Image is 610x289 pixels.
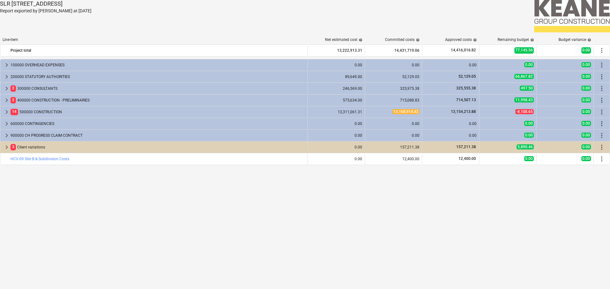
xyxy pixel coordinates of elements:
div: 600000 CONTINGENCIES [10,119,305,129]
div: 715,088.83 [368,98,419,102]
span: 0.00 [581,74,591,79]
span: 0.00 [524,156,534,161]
span: 714,507.13 [456,98,477,102]
span: More actions [598,96,606,104]
span: keyboard_arrow_right [3,85,10,92]
div: 0.00 [425,63,477,67]
div: 500000 CONSTRUCTION [10,107,305,117]
span: 5,890.46 [517,144,534,149]
div: 0.00 [425,133,477,138]
span: help [586,38,591,42]
span: 13,154,213.88 [450,109,477,114]
span: keyboard_arrow_right [3,108,10,116]
span: 0.00 [581,156,591,161]
span: 497.50 [520,86,534,91]
span: 2 [10,85,16,91]
span: 157,211.38 [456,145,477,149]
div: 100000 OVERHEAD EXPENSES [10,60,305,70]
span: keyboard_arrow_right [3,120,10,128]
div: 300000 CONSULTANTS [10,83,305,94]
span: keyboard_arrow_right [3,96,10,104]
div: Budget variance [559,37,591,42]
span: 13,168,914.42 [392,109,419,114]
div: 246,569.00 [310,86,362,91]
a: HCV-09 Site B & Subdivision Costs [10,157,69,161]
div: 14,431,719.06 [368,45,419,56]
span: 0.00 [524,62,534,67]
span: 14 [10,109,18,115]
span: keyboard_arrow_right [3,61,10,69]
span: 0.00 [581,121,591,126]
span: More actions [598,47,606,54]
span: -8,108.65 [515,109,534,114]
div: 89,649.00 [310,75,362,79]
div: 0.00 [425,122,477,126]
div: 0.00 [368,63,419,67]
span: keyboard_arrow_right [3,73,10,81]
span: More actions [598,143,606,151]
span: More actions [598,108,606,116]
span: 325,555.38 [456,86,477,90]
span: More actions [598,85,606,92]
div: Remaining budget [498,37,534,42]
div: Client variations [10,142,305,152]
span: 2 [10,97,16,103]
span: More actions [598,61,606,69]
span: help [472,38,477,42]
span: More actions [598,73,606,81]
span: More actions [598,155,606,163]
div: Committed costs [385,37,420,42]
span: 11,998.43 [514,97,534,102]
span: 52,129.05 [458,74,477,79]
div: 157,211.38 [368,145,419,149]
span: 0.00 [581,97,591,102]
span: 77,145.56 [514,47,534,53]
span: 0.00 [581,133,591,138]
div: Net estimated cost [325,37,363,42]
span: 14,416,016.82 [450,48,477,53]
span: 0.00 [581,47,591,53]
div: 325,975.38 [368,86,419,91]
span: 12,400.00 [458,156,477,161]
div: Project total [10,45,305,56]
div: 12,311,061.31 [310,110,362,114]
span: 0.00 [581,86,591,91]
div: 0.00 [310,122,362,126]
div: 13,222,913.31 [310,45,362,56]
span: help [357,38,363,42]
div: 52,129.05 [368,75,419,79]
span: 0.00 [581,62,591,67]
div: 0.00 [310,145,362,149]
div: 200000 STATUTORY AUTHORITIES [10,72,305,82]
div: 0.00 [310,133,362,138]
span: 66,867.82 [514,74,534,79]
div: 0.00 [310,63,362,67]
div: 900000 CH PROGRESS CLAIM CONTRACT [10,130,305,141]
span: 0.00 [524,133,534,138]
div: 0.00 [368,122,419,126]
span: 0.00 [581,109,591,114]
span: 0.00 [524,121,534,126]
div: 400000 CONSTRUCTION - PRELIMINARIES [10,95,305,105]
span: keyboard_arrow_right [3,143,10,151]
span: More actions [598,120,606,128]
div: Approved costs [445,37,477,42]
span: 3 [10,144,16,150]
div: 12,400.00 [368,157,419,161]
span: 0.00 [581,144,591,149]
div: 0.00 [310,157,362,161]
div: 575,634.00 [310,98,362,102]
div: 0.00 [368,133,419,138]
span: help [415,38,420,42]
span: keyboard_arrow_right [3,132,10,139]
span: help [529,38,534,42]
span: More actions [598,132,606,139]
